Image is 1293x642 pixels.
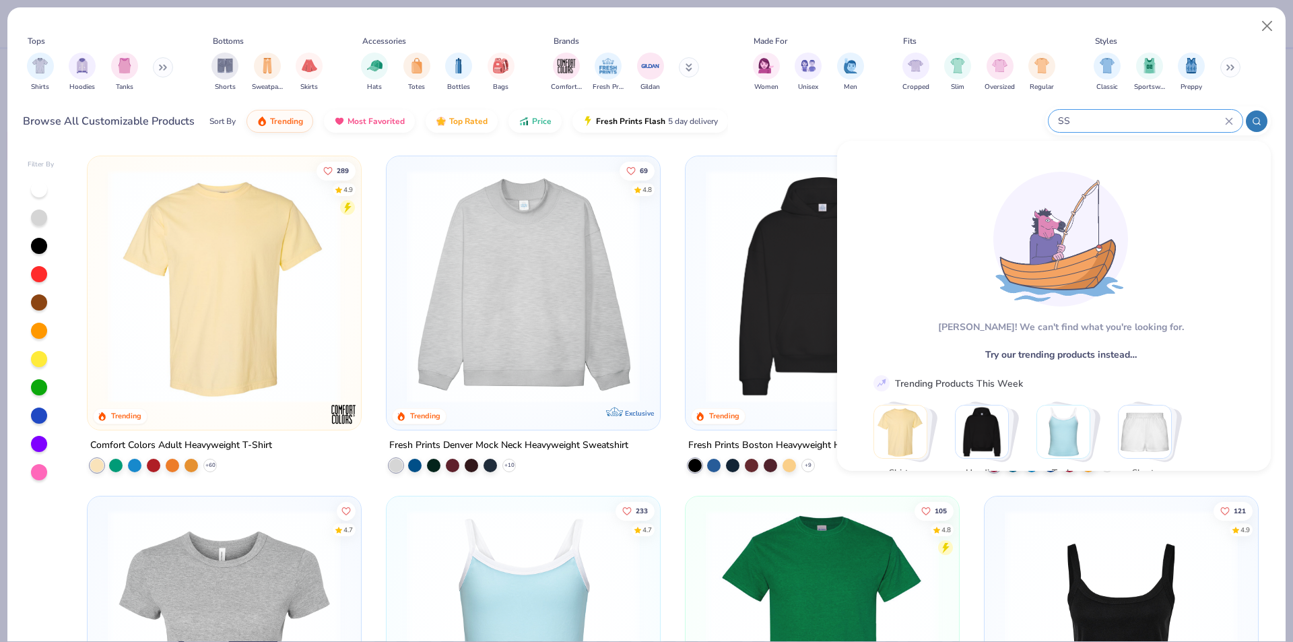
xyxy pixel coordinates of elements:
[361,53,388,92] button: filter button
[637,53,664,92] div: filter for Gildan
[409,58,424,73] img: Totes Image
[902,53,929,92] div: filter for Cropped
[985,53,1015,92] button: filter button
[27,53,54,92] button: filter button
[837,53,864,92] div: filter for Men
[753,53,780,92] div: filter for Women
[1119,406,1171,458] img: Shorts
[795,53,822,92] button: filter button
[551,53,582,92] div: filter for Comfort Colors
[938,320,1184,334] div: [PERSON_NAME]! We can't find what you're looking for.
[90,437,272,454] div: Comfort Colors Adult Heavyweight T-Shirt
[69,53,96,92] div: filter for Hoodies
[583,116,593,127] img: flash.gif
[218,58,233,73] img: Shorts Image
[436,116,446,127] img: TopRated.gif
[31,82,49,92] span: Shirts
[101,170,347,403] img: 029b8af0-80e6-406f-9fdc-fdf898547912
[1100,58,1115,73] img: Classic Image
[915,501,954,520] button: Like
[596,116,665,127] span: Fresh Prints Flash
[688,437,864,454] div: Fresh Prints Boston Heavyweight Hoodie
[935,507,947,514] span: 105
[879,467,923,480] span: Shirts
[640,56,661,76] img: Gildan Image
[1134,82,1165,92] span: Sportswear
[361,53,388,92] div: filter for Hats
[488,53,515,92] button: filter button
[1240,525,1250,535] div: 4.9
[324,110,415,133] button: Most Favorited
[1034,58,1050,73] img: Regular Image
[985,348,1137,362] span: Try our trending products instead…
[640,167,648,174] span: 69
[449,116,488,127] span: Top Rated
[1178,53,1205,92] div: filter for Preppy
[754,82,778,92] span: Women
[874,406,927,458] img: Shirts
[211,53,238,92] div: filter for Shorts
[270,116,303,127] span: Trending
[317,161,356,180] button: Like
[598,56,618,76] img: Fresh Prints Image
[902,53,929,92] button: filter button
[367,82,382,92] span: Hats
[955,405,1017,485] button: Stack Card Button Hoodies
[985,82,1015,92] span: Oversized
[1134,53,1165,92] div: filter for Sportswear
[215,82,236,92] span: Shorts
[944,53,971,92] div: filter for Slim
[1118,405,1180,485] button: Stack Card Button Shorts
[1042,467,1086,480] span: Tanks
[941,525,951,535] div: 4.8
[1184,58,1199,73] img: Preppy Image
[27,53,54,92] div: filter for Shirts
[616,501,655,520] button: Like
[260,58,275,73] img: Sweatpants Image
[493,58,508,73] img: Bags Image
[795,53,822,92] div: filter for Unisex
[302,58,317,73] img: Skirts Image
[951,82,964,92] span: Slim
[1057,113,1225,129] input: Try "T-Shirt"
[1037,406,1090,458] img: Tanks
[508,110,562,133] button: Price
[1030,82,1054,92] span: Regular
[488,53,515,92] div: filter for Bags
[593,82,624,92] span: Fresh Prints
[956,406,1008,458] img: Hoodies
[985,53,1015,92] div: filter for Oversized
[1214,501,1253,520] button: Like
[992,58,1007,73] img: Oversized Image
[252,53,283,92] button: filter button
[257,116,267,127] img: trending.gif
[1234,507,1246,514] span: 121
[844,82,857,92] span: Men
[1036,405,1098,485] button: Stack Card Button Tanks
[1094,53,1121,92] button: filter button
[593,53,624,92] button: filter button
[993,172,1128,307] img: Loading...
[908,58,923,73] img: Cropped Image
[32,58,48,73] img: Shirts Image
[1255,13,1280,39] button: Close
[801,58,816,73] img: Unisex Image
[1028,53,1055,92] button: filter button
[246,110,313,133] button: Trending
[556,56,576,76] img: Comfort Colors Image
[572,110,728,133] button: Fresh Prints Flash5 day delivery
[754,35,787,47] div: Made For
[895,377,1023,391] div: Trending Products This Week
[451,58,466,73] img: Bottles Image
[337,501,356,520] button: Like
[445,53,472,92] div: filter for Bottles
[447,82,470,92] span: Bottles
[551,82,582,92] span: Comfort Colors
[668,114,718,129] span: 5 day delivery
[873,405,935,485] button: Stack Card Button Shirts
[330,401,357,428] img: Comfort Colors logo
[426,110,498,133] button: Top Rated
[532,116,552,127] span: Price
[252,82,283,92] span: Sweatpants
[798,82,818,92] span: Unisex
